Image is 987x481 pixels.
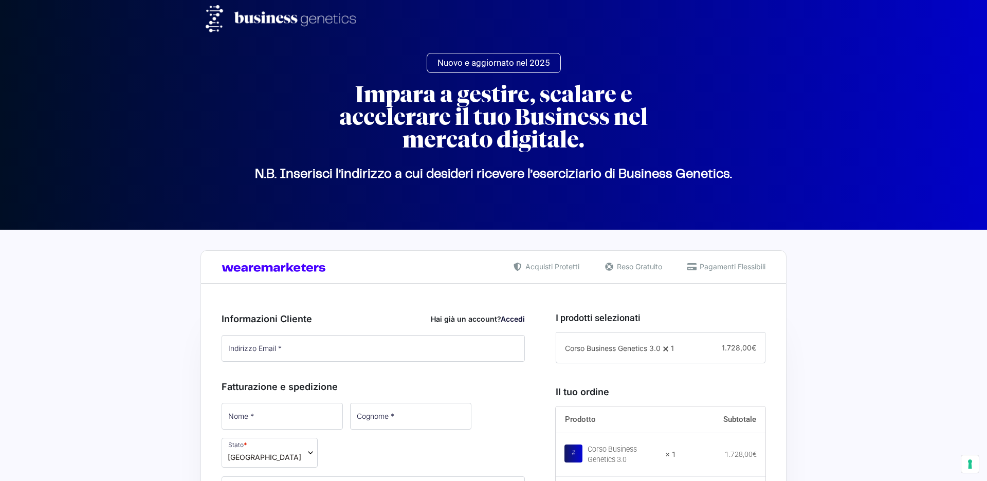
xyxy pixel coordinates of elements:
[565,344,661,353] span: Corso Business Genetics 3.0
[556,311,765,325] h3: I prodotti selezionati
[752,343,756,352] span: €
[222,438,318,468] span: Stato
[961,455,979,473] button: Le tue preferenze relative al consenso per le tecnologie di tracciamento
[437,59,550,67] span: Nuovo e aggiornato nel 2025
[501,314,525,323] a: Accedi
[697,261,765,272] span: Pagamenti Flessibili
[725,450,757,458] bdi: 1.728,00
[222,312,525,326] h3: Informazioni Cliente
[556,406,677,433] th: Prodotto
[523,261,579,272] span: Acquisti Protetti
[308,83,679,151] h2: Impara a gestire, scalare e accelerare il tuo Business nel mercato digitale.
[228,452,301,462] span: Italia
[588,445,660,465] div: Corso Business Genetics 3.0
[666,450,676,460] strong: × 1
[222,335,525,362] input: Indirizzo Email *
[564,445,582,462] img: Corso Business Genetics 3.0
[753,450,757,458] span: €
[350,403,471,430] input: Cognome *
[671,344,674,353] span: 1
[431,313,525,324] div: Hai già un account?
[556,385,765,399] h3: Il tuo ordine
[722,343,756,352] span: 1.728,00
[614,261,662,272] span: Reso Gratuito
[206,174,781,175] p: N.B. Inserisci l’indirizzo a cui desideri ricevere l’eserciziario di Business Genetics.
[222,380,525,394] h3: Fatturazione e spedizione
[222,403,343,430] input: Nome *
[676,406,765,433] th: Subtotale
[427,53,561,73] a: Nuovo e aggiornato nel 2025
